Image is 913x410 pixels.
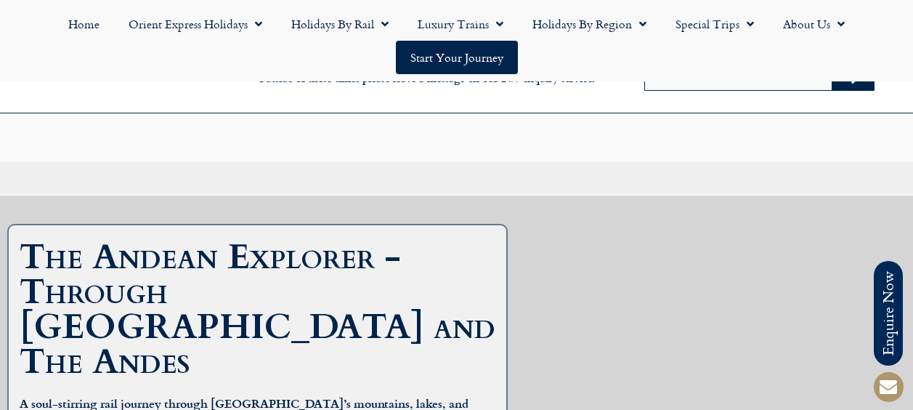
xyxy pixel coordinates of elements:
a: Holidays by Rail [277,7,403,41]
a: Luxury Trains [403,7,518,41]
h1: The Andean Explorer - Through [GEOGRAPHIC_DATA] and The Andes [20,240,503,379]
a: Special Trips [661,7,768,41]
a: Orient Express Holidays [114,7,277,41]
nav: Menu [7,7,906,74]
a: About Us [768,7,859,41]
a: Home [54,7,114,41]
a: Start your Journey [396,41,518,74]
a: Holidays by Region [518,7,661,41]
